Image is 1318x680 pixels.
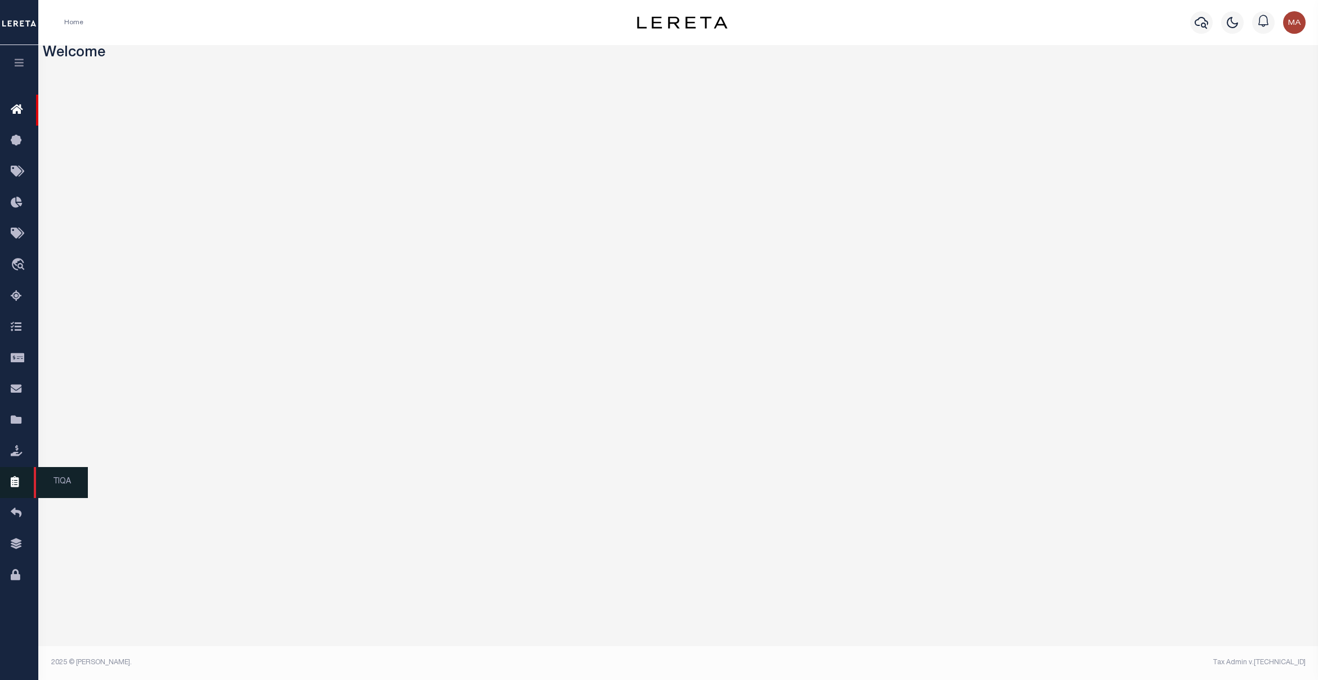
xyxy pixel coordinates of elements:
[64,17,83,28] li: Home
[43,657,679,668] div: 2025 © [PERSON_NAME].
[34,467,88,498] span: TIQA
[1283,11,1306,34] img: svg+xml;base64,PHN2ZyB4bWxucz0iaHR0cDovL3d3dy53My5vcmcvMjAwMC9zdmciIHBvaW50ZXItZXZlbnRzPSJub25lIi...
[11,258,29,273] i: travel_explore
[687,657,1306,668] div: Tax Admin v.[TECHNICAL_ID]
[637,16,727,29] img: logo-dark.svg
[43,45,1314,63] h3: Welcome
